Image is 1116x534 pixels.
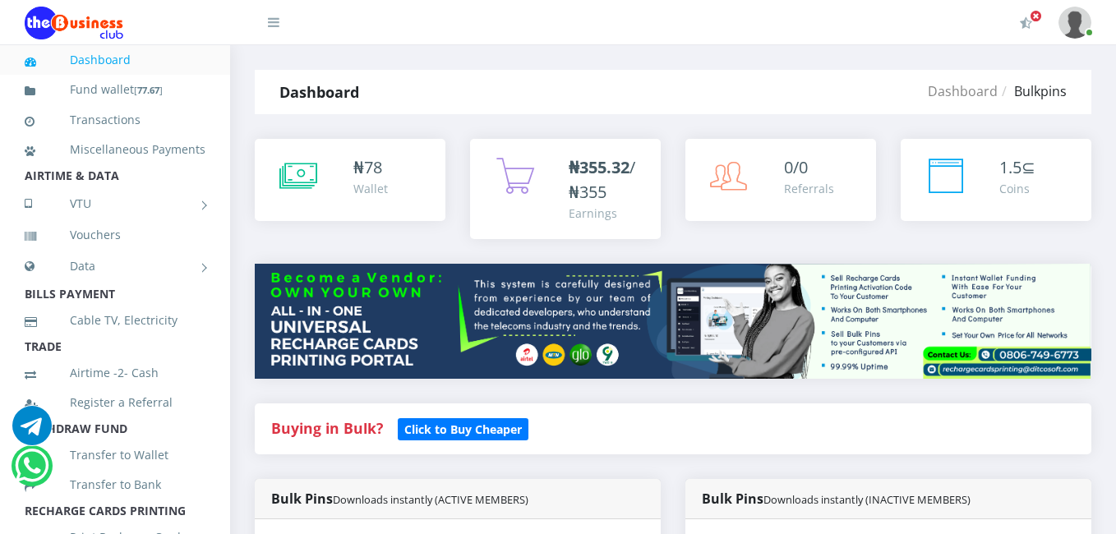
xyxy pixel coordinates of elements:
a: Data [25,246,205,287]
span: 0/0 [784,156,808,178]
a: Miscellaneous Payments [25,131,205,168]
a: ₦355.32/₦355 Earnings [470,139,661,239]
a: Airtime -2- Cash [25,354,205,392]
img: User [1058,7,1091,39]
a: Chat for support [12,418,52,445]
small: Downloads instantly (INACTIVE MEMBERS) [763,492,971,507]
li: Bulkpins [998,81,1067,101]
a: ₦78 Wallet [255,139,445,221]
div: Referrals [784,180,834,197]
small: [ ] [134,84,163,96]
span: 1.5 [999,156,1021,178]
b: ₦355.32 [569,156,629,178]
a: Transfer to Bank [25,466,205,504]
a: Transfer to Wallet [25,436,205,474]
a: Vouchers [25,216,205,254]
a: Fund wallet[77.67] [25,71,205,109]
b: Click to Buy Cheaper [404,421,522,437]
div: Earnings [569,205,644,222]
span: Activate Your Membership [1030,10,1042,22]
strong: Bulk Pins [702,490,971,508]
div: Coins [999,180,1035,197]
a: Cable TV, Electricity [25,302,205,339]
a: Chat for support [15,458,48,486]
a: Transactions [25,101,205,139]
a: Register a Referral [25,384,205,421]
img: Logo [25,7,123,39]
img: multitenant_rcp.png [255,264,1091,379]
strong: Bulk Pins [271,490,528,508]
div: ⊆ [999,155,1035,180]
strong: Buying in Bulk? [271,418,383,438]
a: 0/0 Referrals [685,139,876,221]
a: Click to Buy Cheaper [398,418,528,438]
strong: Dashboard [279,82,359,102]
a: VTU [25,183,205,224]
small: Downloads instantly (ACTIVE MEMBERS) [333,492,528,507]
div: ₦ [353,155,388,180]
i: Activate Your Membership [1020,16,1032,30]
div: Wallet [353,180,388,197]
a: Dashboard [928,82,998,100]
span: /₦355 [569,156,635,203]
a: Dashboard [25,41,205,79]
span: 78 [364,156,382,178]
b: 77.67 [137,84,159,96]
